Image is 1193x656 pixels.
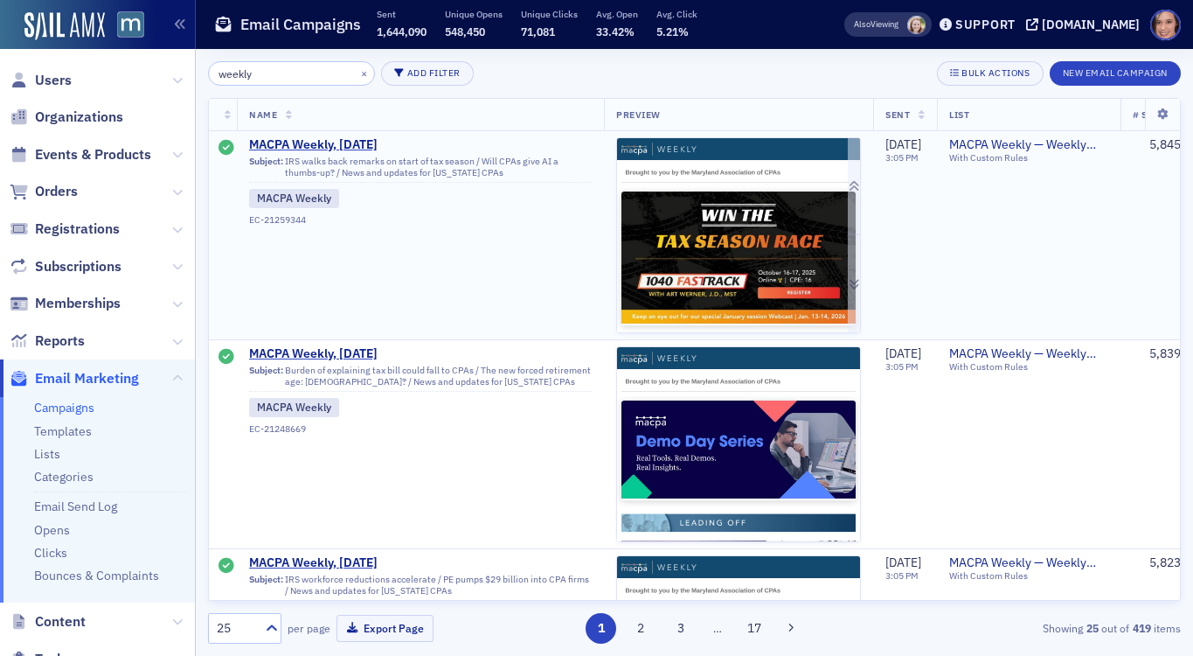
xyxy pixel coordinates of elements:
[240,14,361,35] h1: Email Campaigns
[24,12,105,40] img: SailAMX
[10,71,72,90] a: Users
[586,613,616,644] button: 1
[949,361,1108,373] div: With Custom Rules
[949,108,969,121] span: List
[885,555,921,570] span: [DATE]
[626,613,656,644] button: 2
[1026,18,1146,31] button: [DOMAIN_NAME]
[1050,61,1181,86] button: New Email Campaign
[34,423,92,439] a: Templates
[217,619,255,638] div: 25
[381,61,474,86] button: Add Filter
[949,137,1108,153] a: MACPA Weekly — Weekly Newsletter (for members only)
[35,182,78,201] span: Orders
[288,620,330,636] label: per page
[249,156,592,183] div: IRS walks back remarks on start of tax season / Will CPAs give AI a thumbs-up? / News and updates...
[885,108,910,121] span: Sent
[521,8,578,20] p: Unique Clicks
[35,220,120,239] span: Registrations
[208,61,375,86] input: Search…
[34,568,159,583] a: Bounces & Complaints
[249,398,339,417] div: MACPA Weekly
[854,18,870,30] div: Also
[34,545,67,561] a: Clicks
[218,349,234,366] div: Sent
[105,11,144,41] a: View Homepage
[35,612,86,632] span: Content
[35,369,139,388] span: Email Marketing
[249,108,277,121] span: Name
[1133,346,1181,362] div: 5,839
[885,151,919,164] time: 3:05 PM
[249,137,592,153] a: MACPA Weekly, [DATE]
[705,620,730,636] span: …
[1133,108,1166,121] span: # Sent
[596,24,635,38] span: 33.42%
[739,613,769,644] button: 17
[656,8,697,20] p: Avg. Click
[1129,620,1154,636] strong: 419
[1050,64,1181,80] a: New Email Campaign
[656,24,689,38] span: 5.21%
[34,499,117,514] a: Email Send Log
[218,140,234,157] div: Sent
[869,620,1181,636] div: Showing out of items
[907,16,926,34] span: Rachel Abell
[377,24,427,38] span: 1,644,090
[377,8,427,20] p: Sent
[249,156,283,178] span: Subject:
[35,145,151,164] span: Events & Products
[35,71,72,90] span: Users
[249,214,592,226] div: EC-21259344
[249,555,592,571] a: MACPA Weekly, [DATE]
[249,189,339,208] div: MACPA Weekly
[949,570,1108,582] div: With Custom Rules
[10,220,120,239] a: Registrations
[521,24,555,38] span: 71,081
[10,369,139,388] a: Email Marketing
[961,68,1030,78] div: Bulk Actions
[616,108,661,121] span: Preview
[35,331,85,351] span: Reports
[596,8,638,20] p: Avg. Open
[35,257,121,276] span: Subscriptions
[949,555,1108,571] a: MACPA Weekly — Weekly Newsletter (for members only)
[10,182,78,201] a: Orders
[35,108,123,127] span: Organizations
[955,17,1016,32] div: Support
[10,294,121,313] a: Memberships
[949,152,1108,164] div: With Custom Rules
[336,615,434,642] button: Export Page
[249,574,592,601] div: IRS workforce reductions accelerate / PE pumps $29 billion into CPA firms / News and updates for ...
[10,145,151,164] a: Events & Products
[218,558,234,576] div: Sent
[249,423,592,435] div: EC-21248669
[885,136,921,152] span: [DATE]
[10,108,123,127] a: Organizations
[10,331,85,351] a: Reports
[34,400,94,415] a: Campaigns
[249,574,283,597] span: Subject:
[1083,620,1101,636] strong: 25
[1042,17,1140,32] div: [DOMAIN_NAME]
[249,365,592,392] div: Burden of explaining tax bill could fall to CPAs / The new forced retirement age: [DEMOGRAPHIC_DA...
[34,469,94,485] a: Categories
[249,365,283,387] span: Subject:
[665,613,696,644] button: 3
[1133,555,1181,571] div: 5,823
[949,346,1108,362] a: MACPA Weekly — Weekly Newsletter (for members only)
[1150,10,1181,40] span: Profile
[854,18,898,31] span: Viewing
[249,346,592,362] a: MACPA Weekly, [DATE]
[357,65,372,80] button: ×
[445,8,503,20] p: Unique Opens
[10,257,121,276] a: Subscriptions
[10,612,86,632] a: Content
[937,61,1043,86] button: Bulk Actions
